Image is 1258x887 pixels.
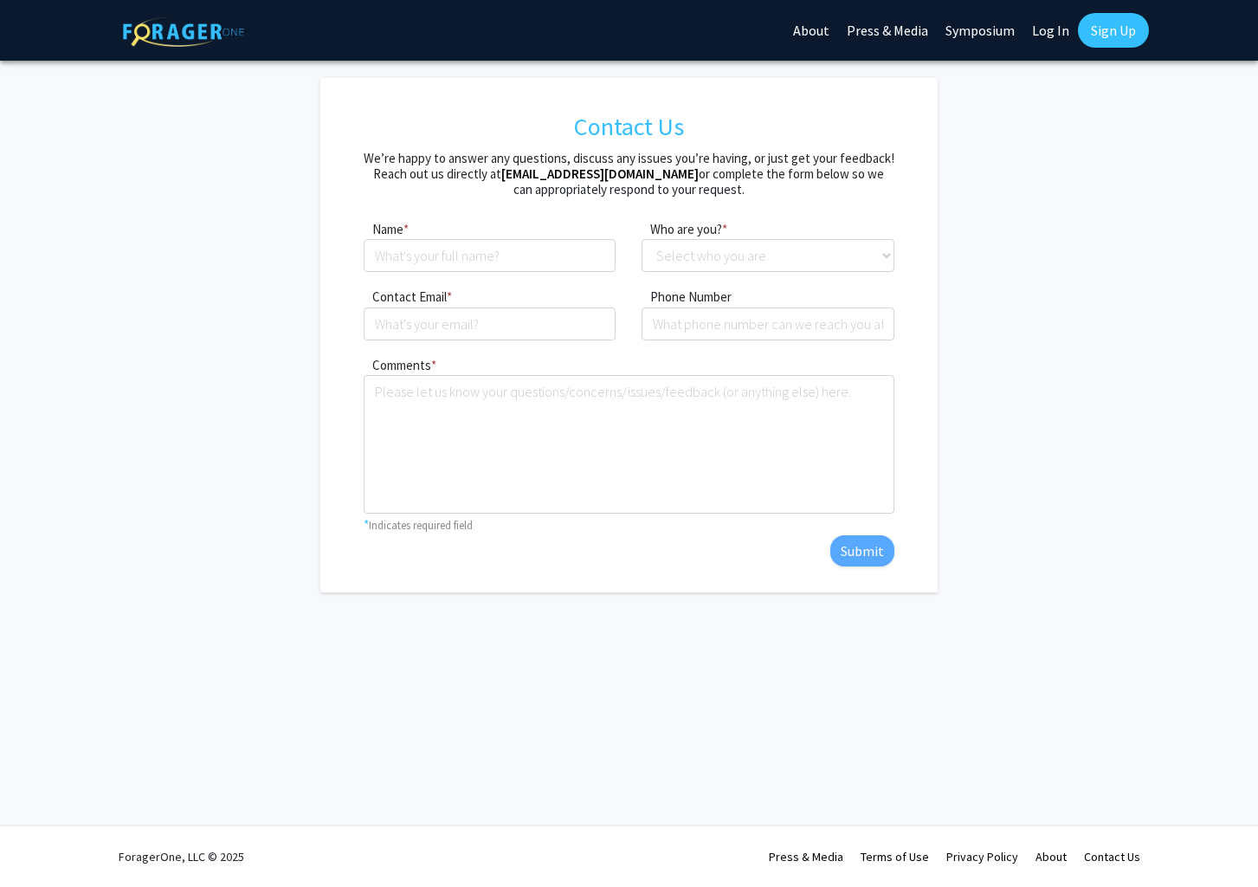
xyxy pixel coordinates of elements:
small: Indicates required field [369,518,473,532]
label: Phone Number [642,288,732,308]
input: What phone number can we reach you at? [642,308,894,340]
a: Press & Media [769,849,843,864]
button: Submit [830,535,894,567]
div: ForagerOne, LLC © 2025 [119,826,244,887]
label: Contact Email [364,288,447,308]
input: What's your full name? [364,239,616,272]
a: [EMAIL_ADDRESS][DOMAIN_NAME] [501,165,699,182]
a: Terms of Use [861,849,929,864]
label: Who are you? [642,220,722,240]
img: ForagerOne Logo [123,16,244,47]
input: What's your email? [364,308,616,340]
label: Comments [364,356,431,376]
label: Name [364,220,403,240]
h5: We’re happy to answer any questions, discuss any issues you’re having, or just get your feedback!... [364,151,894,197]
a: Sign Up [1078,13,1149,48]
a: Contact Us [1084,849,1140,864]
a: Privacy Policy [946,849,1018,864]
iframe: Chat [13,809,74,874]
a: About [1035,849,1067,864]
h1: Contact Us [364,104,894,151]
